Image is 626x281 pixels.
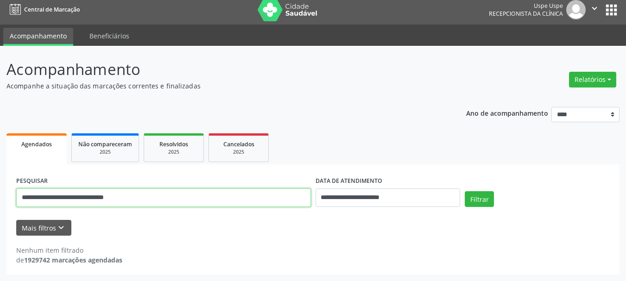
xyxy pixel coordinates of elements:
[21,140,52,148] span: Agendados
[78,140,132,148] span: Não compareceram
[6,81,436,91] p: Acompanhe a situação das marcações correntes e finalizadas
[6,58,436,81] p: Acompanhamento
[24,256,122,264] strong: 1929742 marcações agendadas
[3,28,73,46] a: Acompanhamento
[159,140,188,148] span: Resolvidos
[151,149,197,156] div: 2025
[24,6,80,13] span: Central de Marcação
[589,3,600,13] i: 
[16,245,122,255] div: Nenhum item filtrado
[16,174,48,188] label: PESQUISAR
[489,2,563,10] div: Uspe Uspe
[78,149,132,156] div: 2025
[16,255,122,265] div: de
[466,107,548,119] p: Ano de acompanhamento
[16,220,71,236] button: Mais filtroskeyboard_arrow_down
[215,149,262,156] div: 2025
[603,2,620,18] button: apps
[83,28,136,44] a: Beneficiários
[465,191,494,207] button: Filtrar
[489,10,563,18] span: Recepcionista da clínica
[569,72,616,87] button: Relatórios
[6,2,80,17] a: Central de Marcação
[223,140,254,148] span: Cancelados
[56,223,66,233] i: keyboard_arrow_down
[316,174,382,188] label: DATA DE ATENDIMENTO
